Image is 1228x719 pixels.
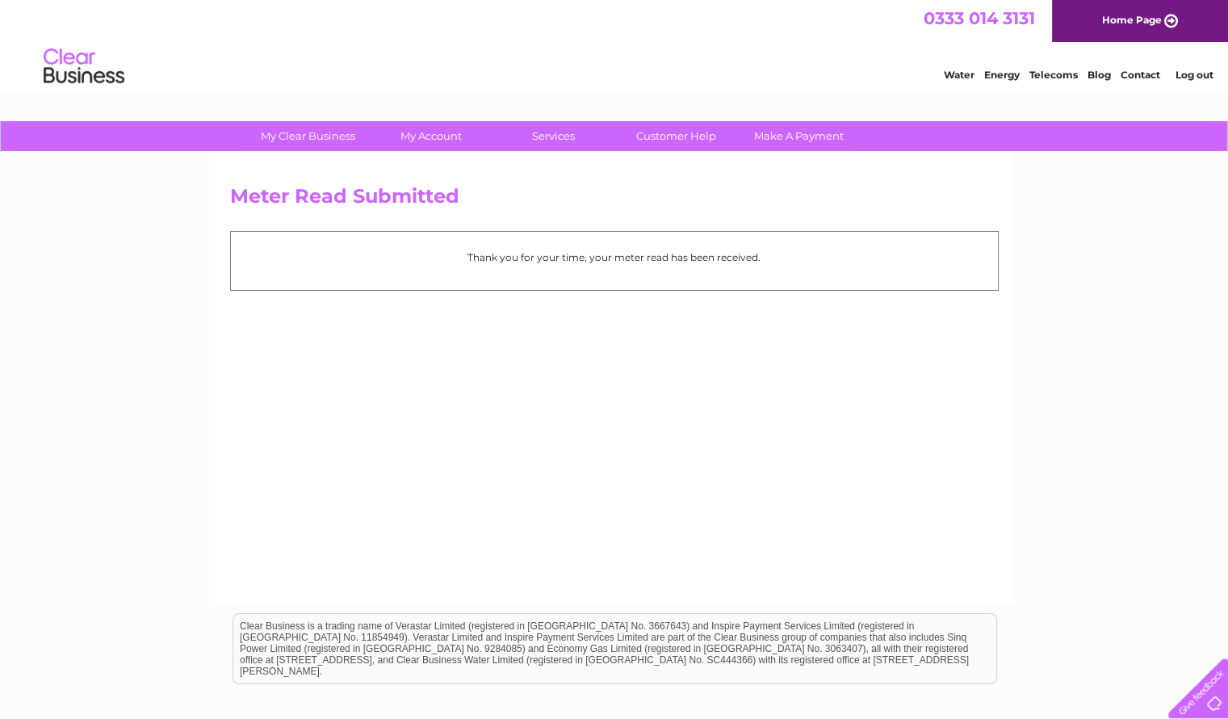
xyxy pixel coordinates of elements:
h2: Meter Read Submitted [230,185,999,216]
a: Blog [1088,69,1111,81]
div: Clear Business is a trading name of Verastar Limited (registered in [GEOGRAPHIC_DATA] No. 3667643... [233,9,996,78]
a: Customer Help [610,121,743,151]
a: Log out [1175,69,1213,81]
a: My Account [364,121,497,151]
p: Thank you for your time, your meter read has been received. [239,250,990,265]
a: Telecoms [1029,69,1078,81]
a: Contact [1121,69,1160,81]
a: Energy [984,69,1020,81]
img: logo.png [43,42,125,91]
a: Make A Payment [732,121,865,151]
a: Water [944,69,974,81]
a: Services [487,121,620,151]
a: My Clear Business [241,121,375,151]
a: 0333 014 3131 [924,8,1035,28]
